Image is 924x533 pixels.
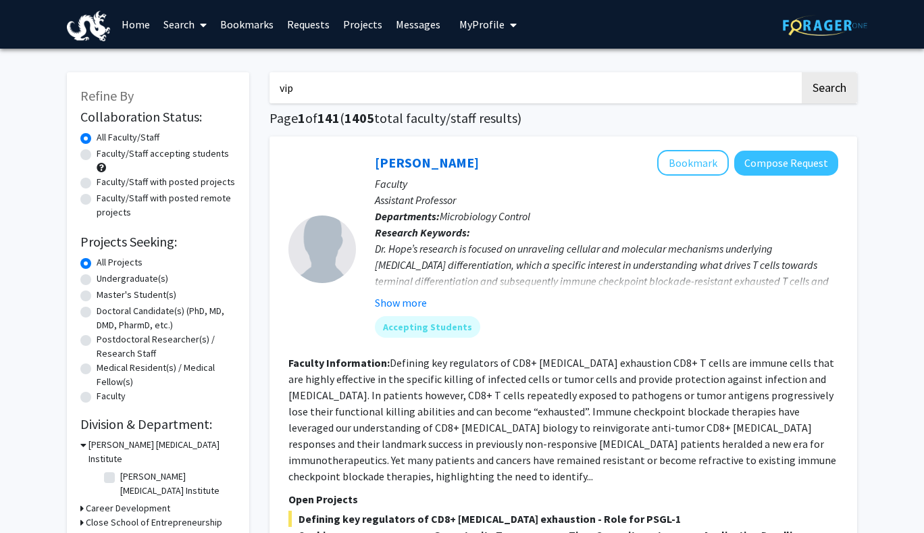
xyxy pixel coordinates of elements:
a: Messages [389,1,447,48]
a: Search [157,1,213,48]
label: Faculty/Staff with posted remote projects [97,191,236,220]
a: [PERSON_NAME] [375,154,479,171]
label: Faculty/Staff with posted projects [97,175,235,189]
input: Search Keywords [269,72,800,103]
mat-chip: Accepting Students [375,316,480,338]
fg-read-more: Defining key regulators of CD8+ [MEDICAL_DATA] exhaustion CD8+ T cells are immune cells that are ... [288,356,836,483]
p: Assistant Professor [375,192,838,208]
span: My Profile [459,18,505,31]
span: Refine By [80,87,134,104]
img: ForagerOne Logo [783,15,867,36]
span: 1 [298,109,305,126]
span: 1405 [344,109,374,126]
label: Postdoctoral Researcher(s) / Research Staff [97,332,236,361]
p: Faculty [375,176,838,192]
label: Medical Resident(s) / Medical Fellow(s) [97,361,236,389]
h2: Collaboration Status: [80,109,236,125]
b: Faculty Information: [288,356,390,370]
button: Add Jenna Hope to Bookmarks [657,150,729,176]
h3: Career Development [86,501,170,515]
img: Drexel University Logo [67,11,110,41]
span: Defining key regulators of CD8+ [MEDICAL_DATA] exhaustion - Role for PSGL-1 [288,511,838,527]
h1: Page of ( total faculty/staff results) [269,110,857,126]
h3: Close School of Entrepreneurship [86,515,222,530]
label: Faculty [97,389,126,403]
b: Research Keywords: [375,226,470,239]
label: Master's Student(s) [97,288,176,302]
label: Doctoral Candidate(s) (PhD, MD, DMD, PharmD, etc.) [97,304,236,332]
label: Faculty/Staff accepting students [97,147,229,161]
a: Bookmarks [213,1,280,48]
a: Projects [336,1,389,48]
span: Microbiology Control [440,209,530,223]
span: 141 [317,109,340,126]
label: All Faculty/Staff [97,130,159,145]
button: Show more [375,295,427,311]
label: [PERSON_NAME] [MEDICAL_DATA] Institute [120,469,232,498]
a: Home [115,1,157,48]
button: Search [802,72,857,103]
h2: Projects Seeking: [80,234,236,250]
div: Dr. Hope’s research is focused on unraveling cellular and molecular mechanisms underlying [MEDICA... [375,240,838,338]
label: Undergraduate(s) [97,272,168,286]
h2: Division & Department: [80,416,236,432]
p: Open Projects [288,491,838,507]
h3: [PERSON_NAME] [MEDICAL_DATA] Institute [88,438,236,466]
b: Departments: [375,209,440,223]
button: Compose Request to Jenna Hope [734,151,838,176]
label: All Projects [97,255,143,270]
a: Requests [280,1,336,48]
iframe: Chat [10,472,57,523]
